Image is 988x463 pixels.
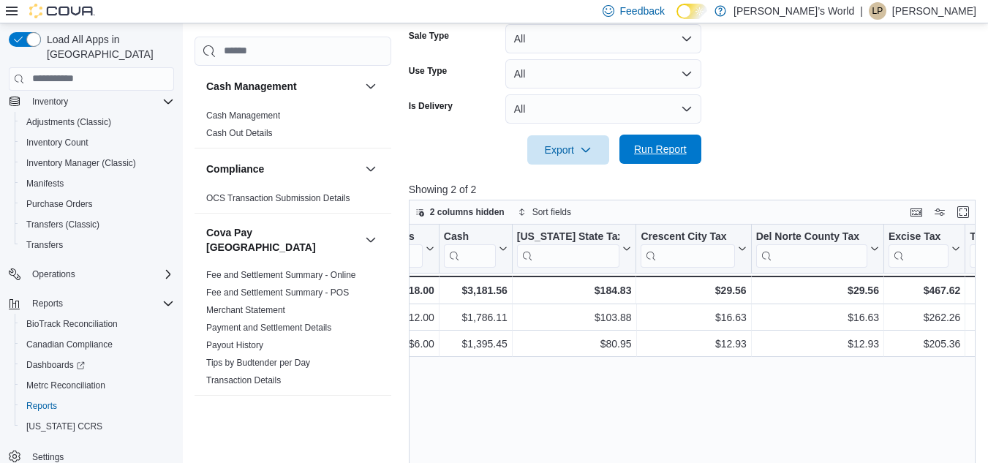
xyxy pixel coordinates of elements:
img: Cova [29,4,95,18]
label: Sale Type [409,30,449,42]
div: Del Norte County Tax [755,230,867,267]
div: Cash [444,230,496,244]
span: Canadian Compliance [20,336,174,353]
div: $184.83 [517,282,632,299]
a: Tips by Budtender per Day [206,358,310,368]
a: Metrc Reconciliation [20,377,111,394]
button: Cova Pay [GEOGRAPHIC_DATA] [362,231,380,249]
span: Adjustments (Classic) [20,113,174,131]
a: Reports [20,397,63,415]
span: Settings [32,451,64,463]
label: Is Delivery [409,100,453,112]
div: Excise Tax [889,230,949,267]
span: Sort fields [532,206,571,218]
div: $29.56 [641,282,746,299]
div: $1,395.45 [444,335,508,353]
span: [US_STATE] CCRS [26,421,102,432]
div: $12.93 [641,335,746,353]
button: Reports [3,293,180,314]
span: Run Report [634,142,687,157]
a: Fee and Settlement Summary - POS [206,287,349,298]
button: Cash Management [206,79,359,94]
button: Adjustments (Classic) [15,112,180,132]
span: Canadian Compliance [26,339,113,350]
span: Reports [26,295,174,312]
p: [PERSON_NAME] [892,2,976,20]
button: Operations [3,264,180,285]
div: [US_STATE] State Tax [517,230,620,244]
span: Inventory Count [20,134,174,151]
span: Transfers (Classic) [26,219,99,230]
div: $205.36 [889,335,960,353]
span: BioTrack Reconciliation [26,318,118,330]
button: [US_STATE] State Tax [517,230,632,267]
div: $1,786.11 [444,309,508,326]
button: Transfers [15,235,180,255]
a: [US_STATE] CCRS [20,418,108,435]
span: Transfers (Classic) [20,216,174,233]
a: Canadian Compliance [20,336,118,353]
button: Reports [26,295,69,312]
a: Dashboards [20,356,91,374]
button: Enter fullscreen [954,203,972,221]
span: Inventory [32,96,68,108]
span: Export [536,135,600,165]
button: Run Report [619,135,701,164]
span: BioTrack Reconciliation [20,315,174,333]
button: Del Norte County Tax [755,230,878,267]
h3: Cash Management [206,79,297,94]
p: | [860,2,863,20]
button: Operations [26,266,81,283]
div: Cash [444,230,496,267]
span: Tips by Budtender per Day [206,357,310,369]
span: 2 columns hidden [430,206,505,218]
label: Use Type [409,65,447,77]
span: OCS Transaction Submission Details [206,192,350,204]
span: Feedback [620,4,665,18]
a: Manifests [20,175,69,192]
a: Transfers (Classic) [20,216,105,233]
div: $16.63 [641,309,746,326]
span: Purchase Orders [26,198,93,210]
p: Showing 2 of 2 [409,182,981,197]
div: -$12.00 [311,309,434,326]
input: Dark Mode [676,4,707,19]
div: $16.63 [756,309,879,326]
span: Washington CCRS [20,418,174,435]
button: Purchase Orders [15,194,180,214]
a: OCS Transaction Submission Details [206,193,350,203]
span: Transfers [26,239,63,251]
button: Excise Tax [889,230,960,267]
a: Adjustments (Classic) [20,113,117,131]
span: Dashboards [26,359,85,371]
div: $29.56 [755,282,878,299]
a: BioTrack Reconciliation [20,315,124,333]
a: Purchase Orders [20,195,99,213]
button: Cash Management [362,78,380,95]
a: Fee and Settlement Summary - Online [206,270,356,280]
button: Metrc Reconciliation [15,375,180,396]
div: Loyalty Redemptions [311,230,423,244]
button: Cova Pay [GEOGRAPHIC_DATA] [206,225,359,255]
span: Metrc Reconciliation [20,377,174,394]
a: Cash Management [206,110,280,121]
span: Inventory [26,93,174,110]
span: Reports [20,397,174,415]
button: Display options [931,203,949,221]
button: Canadian Compliance [15,334,180,355]
span: Cash Out Details [206,127,273,139]
span: Inventory Manager (Classic) [26,157,136,169]
a: Transfers [20,236,69,254]
span: Metrc Reconciliation [26,380,105,391]
button: [US_STATE] CCRS [15,416,180,437]
div: -$18.00 [311,282,434,299]
div: Compliance [195,189,391,213]
a: Inventory Manager (Classic) [20,154,142,172]
button: Compliance [206,162,359,176]
button: Cova Pay US [362,407,380,425]
div: Excise Tax [889,230,949,244]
